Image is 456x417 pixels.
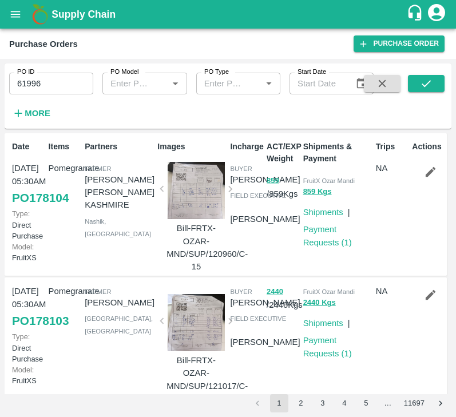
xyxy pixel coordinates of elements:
button: 859 [267,174,279,188]
input: Enter PO ID [9,73,93,94]
span: Model: [12,243,34,251]
nav: pagination navigation [247,394,451,412]
a: Supply Chain [51,6,406,22]
button: open drawer [2,1,29,27]
span: FruitX Ozar Mandi [303,177,355,184]
span: FruitX Ozar Mandi [303,288,355,295]
span: Type: [12,332,30,341]
div: Purchase Orders [9,37,78,51]
label: PO Model [110,67,139,77]
a: PO178104 [12,188,69,208]
button: page 1 [270,394,288,412]
b: Supply Chain [51,9,116,20]
button: Open [168,76,183,91]
p: Incharge [230,141,262,153]
a: Payment Requests (1) [303,225,352,247]
p: Actions [412,141,444,153]
p: / 859 Kgs [267,174,299,200]
button: Choose date [351,73,372,94]
p: [PERSON_NAME] [PERSON_NAME] KASHMIRE [85,173,154,212]
input: Enter PO Model [106,76,149,91]
p: Bill-FRTX-OZAR-MND/SUP/121017/C-37 [166,354,225,405]
p: Items [49,141,81,153]
input: Start Date [290,73,346,94]
p: Partners [85,141,153,153]
p: / 2440 Kgs [267,285,299,311]
p: Trips [376,141,408,153]
a: Shipments [303,208,343,217]
button: Go to page 2 [292,394,310,412]
span: Farmer [85,165,111,172]
button: 859 Kgs [303,185,332,198]
p: Shipments & Payment [303,141,371,165]
div: … [379,398,397,409]
div: customer-support [406,4,426,25]
button: Go to page 4 [335,394,354,412]
div: | [343,312,350,329]
p: [PERSON_NAME] [230,213,300,225]
div: account of current user [426,2,447,26]
p: ACT/EXP Weight [267,141,299,165]
span: buyer [230,288,252,295]
p: [PERSON_NAME] [230,173,300,186]
img: logo [29,3,51,26]
p: [DATE] 05:30AM [12,162,44,188]
p: Date [12,141,44,153]
p: Pomegranate [49,162,81,174]
p: FruitXS [12,364,44,386]
a: Payment Requests (1) [303,336,352,358]
button: 2440 [267,285,283,299]
input: Enter PO Type [200,76,243,91]
a: PO178103 [12,311,69,331]
p: [DATE] 05:30AM [12,285,44,311]
button: More [9,104,53,123]
p: Direct Purchase [12,208,44,241]
p: NA [376,162,408,174]
button: Go to page 5 [357,394,375,412]
p: NA [376,285,408,297]
p: Pomegranate [49,285,81,297]
p: Images [157,141,225,153]
p: Direct Purchase [12,331,44,364]
button: Go to next page [431,394,450,412]
span: [GEOGRAPHIC_DATA] , [GEOGRAPHIC_DATA] [85,315,153,335]
span: Farmer [85,288,111,295]
span: Nashik , [GEOGRAPHIC_DATA] [85,218,151,237]
span: buyer [230,165,252,172]
strong: More [25,109,50,118]
button: Go to page 11697 [401,394,428,412]
span: Type: [12,209,30,218]
span: Model: [12,366,34,374]
button: Open [261,76,276,91]
span: field executive [230,315,286,322]
a: Shipments [303,319,343,328]
label: PO ID [17,67,34,77]
span: field executive [230,192,286,199]
label: PO Type [204,67,229,77]
button: Go to page 3 [314,394,332,412]
a: Purchase Order [354,35,445,52]
div: | [343,201,350,219]
label: Start Date [298,67,326,77]
button: 2440 Kgs [303,296,336,309]
p: FruitXS [12,241,44,263]
p: Bill-FRTX-OZAR-MND/SUP/120960/C-15 [166,222,225,273]
p: [PERSON_NAME] [230,296,300,309]
p: [PERSON_NAME] [85,296,154,309]
p: [PERSON_NAME] [230,336,300,348]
